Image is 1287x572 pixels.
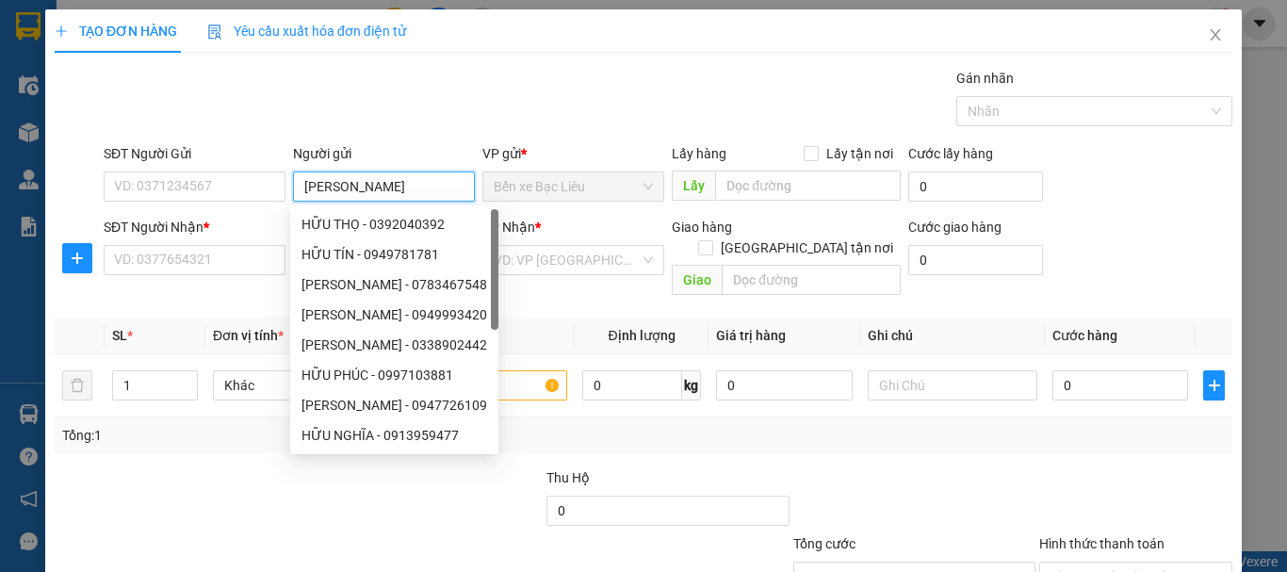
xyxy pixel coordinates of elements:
span: Giao [672,265,722,295]
div: NGUYỄN TRẦN HỮU VINH - 0783467548 [290,270,498,300]
input: Cước giao hàng [908,245,1043,275]
span: kg [682,370,701,400]
span: Đơn vị tính [213,328,284,343]
span: Cước hàng [1052,328,1117,343]
input: Cước lấy hàng [908,172,1043,202]
div: HỮU NGHĨA - 0913959477 [301,425,487,446]
div: HỮU TÍN - 0949781781 [301,244,487,265]
div: HỮU THỌ - 0392040392 [290,209,498,239]
span: Lấy hàng [672,146,726,161]
input: Dọc đường [715,171,901,201]
span: Khác [224,371,371,400]
img: icon [207,25,222,40]
span: Giá trị hàng [716,328,786,343]
div: VP gửi [482,143,664,164]
div: [PERSON_NAME] - 0947726109 [301,395,487,416]
span: Thu Hộ [546,470,590,485]
button: delete [62,370,92,400]
button: Close [1189,9,1242,62]
th: Ghi chú [860,318,1045,354]
span: plus [55,25,68,38]
span: Định lượng [608,328,675,343]
span: plus [63,251,91,266]
div: Tổng: 1 [62,425,498,446]
button: plus [1203,370,1225,400]
div: Người gửi [293,143,475,164]
span: Lấy [672,171,715,201]
input: 0 [716,370,852,400]
div: NGUYỄN HỮU HIỀN - 0947726109 [290,390,498,420]
label: Cước lấy hàng [908,146,993,161]
input: Ghi Chú [868,370,1037,400]
span: VP Nhận [482,220,535,235]
div: HỮU PHÚC - 0997103881 [301,365,487,385]
span: Lấy tận nơi [819,143,901,164]
span: Giao hàng [672,220,732,235]
span: TẠO ĐƠN HÀNG [55,24,177,39]
button: plus [62,243,92,273]
input: Dọc đường [722,265,901,295]
span: Yêu cầu xuất hóa đơn điện tử [207,24,406,39]
div: [PERSON_NAME] - 0338902442 [301,335,487,355]
div: HỮU NGHĨA - 0913959477 [290,420,498,450]
div: nguyễn thị hữu thiên - 0338902442 [290,330,498,360]
div: [PERSON_NAME] - 0949993420 [301,304,487,325]
div: HỮU PHÚC - 0997103881 [290,360,498,390]
label: Hình thức thanh toán [1039,536,1165,551]
span: close [1208,27,1223,42]
div: HỮU TÍN - 0949781781 [290,239,498,270]
div: PHẠM HỮU PHONG - 0949993420 [290,300,498,330]
span: Tổng cước [793,536,855,551]
span: Bến xe Bạc Liêu [494,172,653,201]
label: Gán nhãn [956,71,1014,86]
div: [PERSON_NAME] - 0783467548 [301,274,487,295]
div: SĐT Người Nhận [104,217,285,237]
label: Cước giao hàng [908,220,1002,235]
span: SL [112,328,127,343]
span: [GEOGRAPHIC_DATA] tận nơi [713,237,901,258]
span: plus [1204,378,1224,393]
div: SĐT Người Gửi [104,143,285,164]
div: HỮU THỌ - 0392040392 [301,214,487,235]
